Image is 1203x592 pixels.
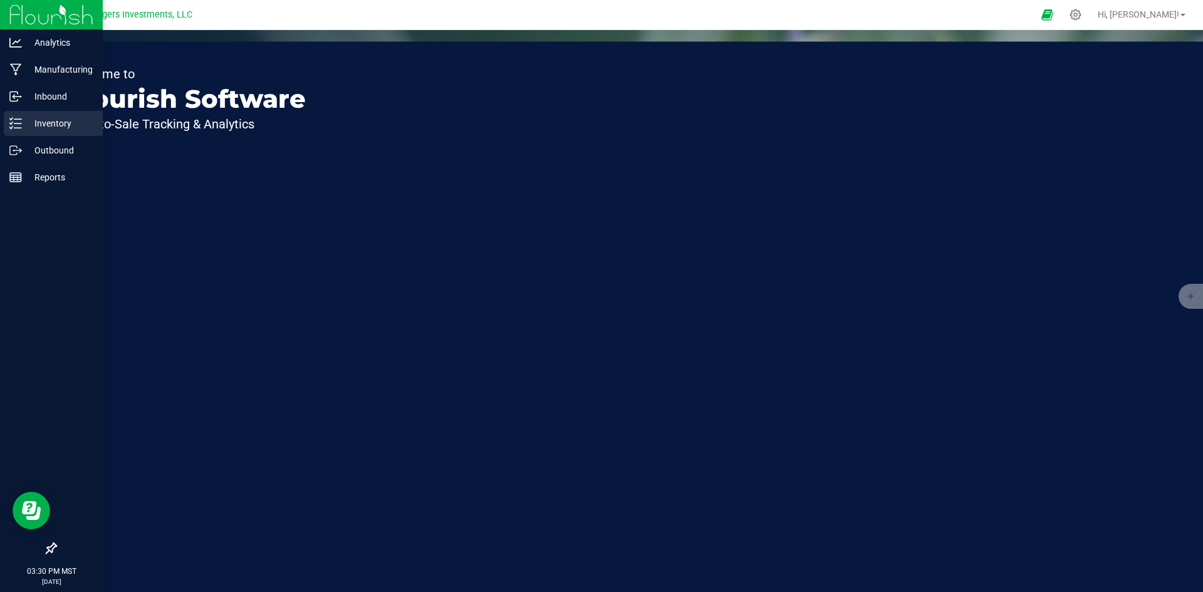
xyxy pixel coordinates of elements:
p: Outbound [22,143,97,158]
span: Hi, [PERSON_NAME]! [1098,9,1179,19]
span: Life Changers Investments, LLC [63,9,192,20]
p: Flourish Software [68,86,306,112]
iframe: Resource center [13,492,50,529]
p: Inventory [22,116,97,131]
inline-svg: Inbound [9,90,22,103]
p: Seed-to-Sale Tracking & Analytics [68,118,306,130]
inline-svg: Manufacturing [9,63,22,76]
p: [DATE] [6,577,97,586]
inline-svg: Inventory [9,117,22,130]
p: Analytics [22,35,97,50]
p: Reports [22,170,97,185]
div: Manage settings [1068,9,1083,21]
inline-svg: Outbound [9,144,22,157]
p: 03:30 PM MST [6,566,97,577]
p: Manufacturing [22,62,97,77]
inline-svg: Analytics [9,36,22,49]
span: Open Ecommerce Menu [1033,3,1061,27]
p: Welcome to [68,68,306,80]
p: Inbound [22,89,97,104]
inline-svg: Reports [9,171,22,184]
